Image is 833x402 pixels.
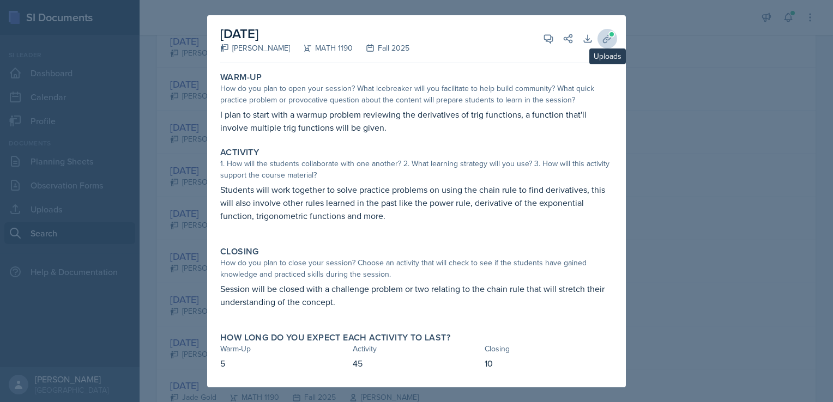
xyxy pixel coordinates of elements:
[220,24,409,44] h2: [DATE]
[597,29,617,48] button: Uploads
[220,158,613,181] div: 1. How will the students collaborate with one another? 2. What learning strategy will you use? 3....
[220,42,290,54] div: [PERSON_NAME]
[485,357,613,370] p: 10
[290,42,353,54] div: MATH 1190
[220,343,348,355] div: Warm-Up
[220,147,259,158] label: Activity
[353,357,481,370] p: 45
[353,42,409,54] div: Fall 2025
[220,72,262,83] label: Warm-Up
[220,357,348,370] p: 5
[220,257,613,280] div: How do you plan to close your session? Choose an activity that will check to see if the students ...
[220,246,259,257] label: Closing
[220,108,613,134] p: I plan to start with a warmup problem reviewing the derivatives of trig functions, a function tha...
[353,343,481,355] div: Activity
[220,332,450,343] label: How long do you expect each activity to last?
[220,83,613,106] div: How do you plan to open your session? What icebreaker will you facilitate to help build community...
[220,183,613,222] p: Students will work together to solve practice problems on using the chain rule to find derivative...
[485,343,613,355] div: Closing
[220,282,613,308] p: Session will be closed with a challenge problem or two relating to the chain rule that will stret...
